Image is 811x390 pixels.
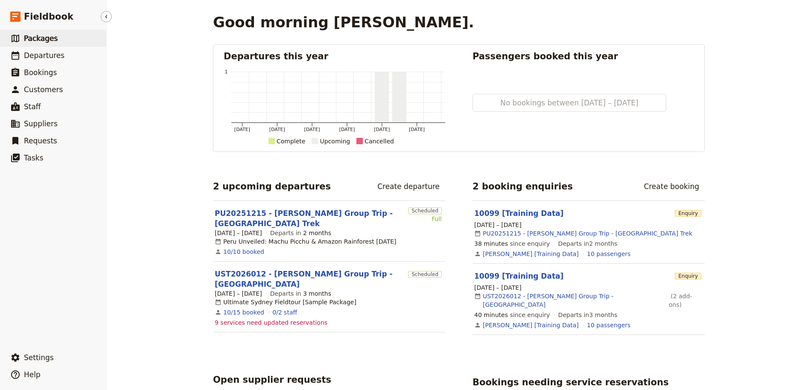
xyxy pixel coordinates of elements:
[24,68,57,77] span: Bookings
[372,179,445,194] a: Create departure
[303,290,331,297] span: 3 months
[587,321,630,329] a: View the passengers for this booking
[675,210,701,217] span: Enquiry
[558,311,618,319] span: Departs in 3 months
[483,321,579,329] a: [PERSON_NAME] [Training Data]
[365,136,394,146] div: Cancelled
[269,127,285,132] tspan: [DATE]
[675,273,701,279] span: Enquiry
[24,353,54,362] span: Settings
[215,237,397,246] div: Peru Unveiled: Machu Picchu & Amazon Rainforest [DATE]
[24,154,44,162] span: Tasks
[473,50,694,63] h2: Passengers booked this year
[215,298,356,306] div: Ultimate Sydney Fieldtour [Sample Package]
[223,247,264,256] a: View the bookings for this departure
[669,292,703,309] span: ( 2 add-ons )
[215,318,327,327] span: 9 services need updated reservations
[587,250,630,258] a: View the passengers for this booking
[339,127,355,132] tspan: [DATE]
[374,127,390,132] tspan: [DATE]
[408,215,442,223] div: Full
[24,370,41,379] span: Help
[24,137,57,145] span: Requests
[638,179,705,194] a: Create booking
[409,127,425,132] tspan: [DATE]
[483,250,579,258] a: [PERSON_NAME] [Training Data]
[24,119,58,128] span: Suppliers
[101,11,112,22] button: Hide menu
[304,127,320,132] tspan: [DATE]
[24,34,58,43] span: Packages
[24,85,63,94] span: Customers
[215,208,405,229] a: PU20251215 - [PERSON_NAME] Group Trip - [GEOGRAPHIC_DATA] Trek
[473,180,573,193] h2: 2 booking enquiries
[473,376,668,389] h2: Bookings needing service reservations
[474,239,550,248] span: since enquiry
[474,283,522,292] span: [DATE] – [DATE]
[224,50,445,63] h2: Departures this year
[225,69,228,75] tspan: 1
[474,272,563,280] a: 10099 [Training Data]
[408,207,442,214] span: Scheduled
[483,292,667,309] a: UST2026012 - [PERSON_NAME] Group Trip - [GEOGRAPHIC_DATA]
[483,229,692,238] a: PU20251215 - [PERSON_NAME] Group Trip - [GEOGRAPHIC_DATA] Trek
[234,127,250,132] tspan: [DATE]
[272,308,297,317] a: 0/2 staff
[500,98,639,108] span: No bookings between [DATE] – [DATE]
[320,136,350,146] div: Upcoming
[223,308,264,317] a: View the bookings for this departure
[277,136,305,146] div: Complete
[213,373,331,386] h2: Open supplier requests
[474,311,508,318] span: 40 minutes
[213,14,474,31] h1: Good morning [PERSON_NAME].
[24,102,41,111] span: Staff
[474,240,508,247] span: 38 minutes
[408,271,442,278] span: Scheduled
[213,180,331,193] h2: 2 upcoming departures
[474,311,550,319] span: since enquiry
[474,221,522,229] span: [DATE] – [DATE]
[558,239,618,248] span: Departs in 2 months
[24,10,73,23] span: Fieldbook
[215,269,405,289] a: UST2026012 - [PERSON_NAME] Group Trip - [GEOGRAPHIC_DATA]
[474,209,563,218] a: 10099 [Training Data]
[215,229,262,237] span: [DATE] – [DATE]
[303,230,331,236] span: 2 months
[24,51,64,60] span: Departures
[270,229,331,237] span: Departs in
[270,289,331,298] span: Departs in
[215,289,262,298] span: [DATE] – [DATE]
